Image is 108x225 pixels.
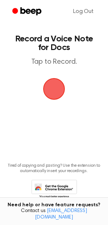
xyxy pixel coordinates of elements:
span: Contact us [4,208,104,221]
a: [EMAIL_ADDRESS][DOMAIN_NAME] [35,208,87,220]
a: Log Out [66,3,101,20]
p: Tired of copying and pasting? Use the extension to automatically insert your recordings. [6,163,102,174]
h1: Record a Voice Note for Docs [13,35,95,52]
img: Beep Logo [43,78,65,100]
a: Beep [7,5,48,19]
p: Tap to Record. [13,58,95,67]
